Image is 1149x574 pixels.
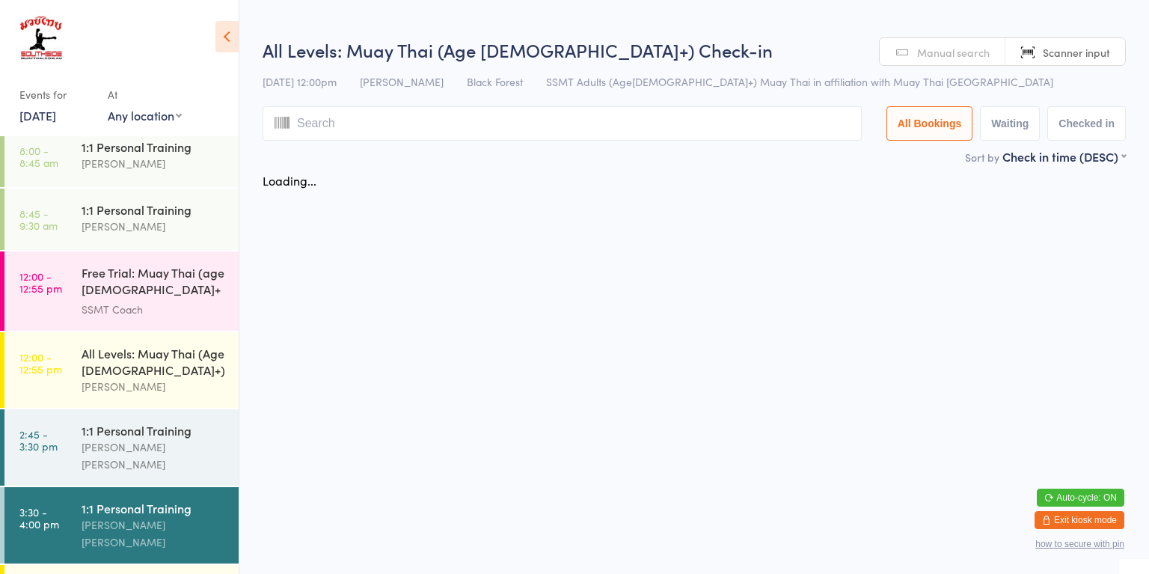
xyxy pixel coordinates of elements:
button: Checked in [1047,106,1126,141]
span: Manual search [917,45,990,60]
div: 1:1 Personal Training [82,500,226,516]
span: [DATE] 12:00pm [263,74,337,89]
a: 8:45 -9:30 am1:1 Personal Training[PERSON_NAME] [4,189,239,250]
button: All Bookings [886,106,973,141]
div: Check in time (DESC) [1002,148,1126,165]
div: SSMT Coach [82,301,226,318]
div: [PERSON_NAME] [82,378,226,395]
button: how to secure with pin [1035,539,1124,549]
div: All Levels: Muay Thai (Age [DEMOGRAPHIC_DATA]+) [82,345,226,378]
div: [PERSON_NAME] [PERSON_NAME] [82,516,226,551]
button: Waiting [980,106,1040,141]
time: 3:30 - 4:00 pm [19,506,59,530]
span: Black Forest [467,74,523,89]
div: [PERSON_NAME] [PERSON_NAME] [82,439,226,473]
button: Auto-cycle: ON [1037,489,1124,507]
span: SSMT Adults (Age[DEMOGRAPHIC_DATA]+) Muay Thai in affiliation with Muay Thai [GEOGRAPHIC_DATA] [546,74,1053,89]
button: Exit kiosk mode [1035,511,1124,529]
time: 2:45 - 3:30 pm [19,428,58,452]
input: Search [263,106,862,141]
time: 8:00 - 8:45 am [19,144,58,168]
div: [PERSON_NAME] [82,155,226,172]
div: Events for [19,82,93,107]
span: Scanner input [1043,45,1110,60]
div: 1:1 Personal Training [82,138,226,155]
div: Loading... [263,172,316,189]
a: [DATE] [19,107,56,123]
div: Free Trial: Muay Thai (age [DEMOGRAPHIC_DATA]+ years) [82,264,226,301]
div: 1:1 Personal Training [82,201,226,218]
a: 8:00 -8:45 am1:1 Personal Training[PERSON_NAME] [4,126,239,187]
time: 8:45 - 9:30 am [19,207,58,231]
h2: All Levels: Muay Thai (Age [DEMOGRAPHIC_DATA]+) Check-in [263,37,1126,62]
a: 12:00 -12:55 pmFree Trial: Muay Thai (age [DEMOGRAPHIC_DATA]+ years)SSMT Coach [4,251,239,331]
div: 1:1 Personal Training [82,422,226,439]
a: 3:30 -4:00 pm1:1 Personal Training[PERSON_NAME] [PERSON_NAME] [4,487,239,564]
a: 12:00 -12:55 pmAll Levels: Muay Thai (Age [DEMOGRAPHIC_DATA]+)[PERSON_NAME] [4,332,239,408]
time: 12:00 - 12:55 pm [19,270,62,294]
div: At [108,82,182,107]
span: [PERSON_NAME] [360,74,444,89]
img: Southside Muay Thai & Fitness [15,11,67,67]
label: Sort by [965,150,999,165]
time: 12:00 - 12:55 pm [19,351,62,375]
a: 2:45 -3:30 pm1:1 Personal Training[PERSON_NAME] [PERSON_NAME] [4,409,239,486]
div: [PERSON_NAME] [82,218,226,235]
div: Any location [108,107,182,123]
